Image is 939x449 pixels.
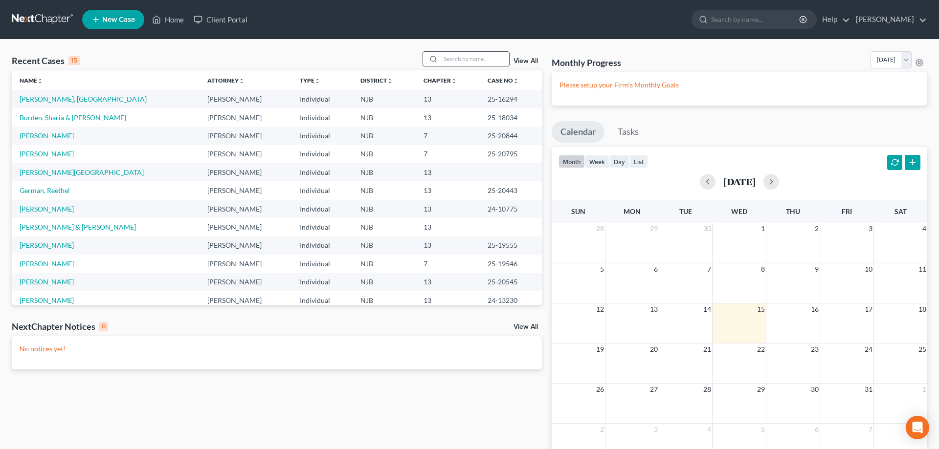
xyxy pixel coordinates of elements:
[599,263,605,275] span: 5
[679,207,692,215] span: Tue
[917,263,927,275] span: 11
[842,207,852,215] span: Fri
[552,121,604,143] a: Calendar
[810,303,820,315] span: 16
[599,424,605,435] span: 2
[292,218,353,236] td: Individual
[292,273,353,291] td: Individual
[514,323,538,330] a: View All
[353,163,416,181] td: NJB
[292,145,353,163] td: Individual
[653,263,659,275] span: 6
[292,108,353,127] td: Individual
[894,207,907,215] span: Sat
[12,55,80,66] div: Recent Cases
[629,155,648,168] button: list
[756,303,766,315] span: 15
[20,95,147,103] a: [PERSON_NAME], [GEOGRAPHIC_DATA]
[814,263,820,275] span: 9
[702,343,712,355] span: 21
[756,343,766,355] span: 22
[731,207,747,215] span: Wed
[921,384,927,395] span: 1
[513,78,519,84] i: unfold_more
[711,10,801,28] input: Search by name...
[649,303,659,315] span: 13
[514,58,538,64] a: View All
[814,424,820,435] span: 6
[292,236,353,255] td: Individual
[609,155,629,168] button: day
[292,255,353,273] td: Individual
[480,200,541,218] td: 24-10775
[851,11,927,28] a: [PERSON_NAME]
[102,16,135,23] span: New Case
[200,291,291,309] td: [PERSON_NAME]
[416,200,480,218] td: 13
[585,155,609,168] button: week
[868,223,873,235] span: 3
[292,291,353,309] td: Individual
[416,163,480,181] td: 13
[864,263,873,275] span: 10
[817,11,850,28] a: Help
[653,424,659,435] span: 3
[353,127,416,145] td: NJB
[480,181,541,199] td: 25-20443
[595,384,605,395] span: 26
[239,78,245,84] i: unfold_more
[921,223,927,235] span: 4
[702,223,712,235] span: 30
[12,321,108,332] div: NextChapter Notices
[864,384,873,395] span: 31
[416,181,480,199] td: 13
[864,343,873,355] span: 24
[292,200,353,218] td: Individual
[917,343,927,355] span: 25
[559,80,919,90] p: Please setup your Firm's Monthly Goals
[20,241,74,249] a: [PERSON_NAME]
[416,108,480,127] td: 13
[756,384,766,395] span: 29
[571,207,585,215] span: Sun
[416,291,480,309] td: 13
[760,263,766,275] span: 8
[20,205,74,213] a: [PERSON_NAME]
[353,255,416,273] td: NJB
[441,52,509,66] input: Search by name...
[20,168,144,176] a: [PERSON_NAME][GEOGRAPHIC_DATA]
[559,155,585,168] button: month
[147,11,189,28] a: Home
[292,181,353,199] td: Individual
[723,176,756,187] h2: [DATE]
[480,108,541,127] td: 25-18034
[20,131,74,140] a: [PERSON_NAME]
[649,384,659,395] span: 27
[810,384,820,395] span: 30
[760,424,766,435] span: 5
[353,218,416,236] td: NJB
[702,384,712,395] span: 28
[868,424,873,435] span: 7
[424,77,457,84] a: Chapterunfold_more
[810,343,820,355] span: 23
[207,77,245,84] a: Attorneyunfold_more
[200,163,291,181] td: [PERSON_NAME]
[68,56,80,65] div: 15
[451,78,457,84] i: unfold_more
[480,90,541,108] td: 25-16294
[200,90,291,108] td: [PERSON_NAME]
[760,223,766,235] span: 1
[353,90,416,108] td: NJB
[353,108,416,127] td: NJB
[20,113,126,122] a: Burden, Sharia & [PERSON_NAME]
[200,108,291,127] td: [PERSON_NAME]
[706,424,712,435] span: 4
[353,145,416,163] td: NJB
[189,11,252,28] a: Client Portal
[480,255,541,273] td: 25-19546
[20,344,534,354] p: No notices yet!
[200,273,291,291] td: [PERSON_NAME]
[387,78,393,84] i: unfold_more
[20,296,74,304] a: [PERSON_NAME]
